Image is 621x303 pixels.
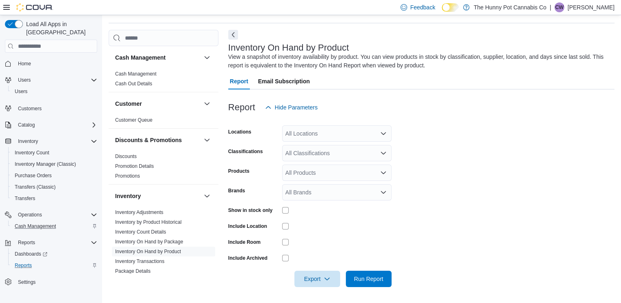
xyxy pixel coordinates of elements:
p: [PERSON_NAME] [568,2,614,12]
label: Include Archived [228,255,267,261]
span: Discounts [115,153,137,160]
button: Cash Management [8,221,100,232]
span: Inventory [15,136,97,146]
span: Inventory Adjustments [115,209,163,216]
h3: Inventory [115,192,141,200]
span: Transfers (Classic) [11,182,97,192]
span: Inventory Manager (Classic) [15,161,76,167]
img: Cova [16,3,53,11]
button: Users [8,86,100,97]
button: Hide Parameters [262,99,321,116]
span: Reports [11,261,97,270]
a: Package Details [115,268,151,274]
span: Inventory Count [11,148,97,158]
button: Export [294,271,340,287]
span: Reports [15,262,32,269]
button: Operations [2,209,100,221]
button: Transfers [8,193,100,204]
div: Cash Management [109,69,218,92]
button: Reports [15,238,38,247]
span: Transfers [11,194,97,203]
button: Users [15,75,34,85]
button: Catalog [2,119,100,131]
button: Inventory [115,192,200,200]
a: Home [15,59,34,69]
a: Inventory by Product Historical [115,219,182,225]
button: Customers [2,102,100,114]
button: Open list of options [380,150,387,156]
span: Home [15,58,97,69]
label: Classifications [228,148,263,155]
button: Inventory [2,136,100,147]
span: Feedback [410,3,435,11]
a: Purchase Orders [11,171,55,180]
a: Reports [11,261,35,270]
span: Dashboards [15,251,47,257]
label: Include Location [228,223,267,229]
button: Inventory Manager (Classic) [8,158,100,170]
span: Report [230,73,248,89]
a: Promotions [115,173,140,179]
span: Reports [15,238,97,247]
span: Users [15,88,27,95]
button: Discounts & Promotions [115,136,200,144]
button: Customer [115,100,200,108]
button: Inventory [15,136,41,146]
span: Dashboards [11,249,97,259]
button: Home [2,58,100,69]
span: Load All Apps in [GEOGRAPHIC_DATA] [23,20,97,36]
h3: Inventory On Hand by Product [228,43,349,53]
button: Transfers (Classic) [8,181,100,193]
a: Inventory On Hand by Package [115,239,183,245]
a: Customers [15,104,45,114]
a: Transfers [11,194,38,203]
h3: Cash Management [115,53,166,62]
a: Settings [15,277,39,287]
span: Settings [15,277,97,287]
label: Products [228,168,249,174]
a: Dashboards [11,249,51,259]
button: Catalog [15,120,38,130]
a: Inventory Count [11,148,53,158]
input: Dark Mode [442,3,459,12]
span: Inventory On Hand by Product [115,248,181,255]
button: Reports [2,237,100,248]
p: The Hunny Pot Cannabis Co [474,2,546,12]
a: Inventory Transactions [115,258,165,264]
span: CW [555,2,563,12]
span: Cash Management [115,71,156,77]
a: Users [11,87,31,96]
span: Home [18,60,31,67]
button: Run Report [346,271,392,287]
button: Open list of options [380,169,387,176]
button: Cash Management [202,53,212,62]
a: Discounts [115,154,137,159]
span: Cash Management [15,223,56,229]
a: Customer Queue [115,117,152,123]
span: Inventory Manager (Classic) [11,159,97,169]
span: Customers [18,105,42,112]
span: Hide Parameters [275,103,318,111]
span: Purchase Orders [11,171,97,180]
span: Catalog [18,122,35,128]
a: Inventory Manager (Classic) [11,159,79,169]
button: Inventory [202,191,212,201]
span: Cash Out Details [115,80,152,87]
button: Reports [8,260,100,271]
button: Operations [15,210,45,220]
button: Settings [2,276,100,288]
label: Show in stock only [228,207,273,214]
a: Dashboards [8,248,100,260]
span: Transfers (Classic) [15,184,56,190]
span: Export [299,271,335,287]
span: Users [15,75,97,85]
span: Users [18,77,31,83]
a: Transfers (Classic) [11,182,59,192]
span: Customers [15,103,97,113]
button: Purchase Orders [8,170,100,181]
label: Locations [228,129,252,135]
